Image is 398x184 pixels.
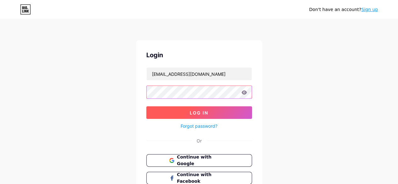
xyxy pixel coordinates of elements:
[146,50,252,60] div: Login
[190,110,208,115] span: Log In
[147,68,252,80] input: Username
[197,137,202,144] div: Or
[177,154,229,167] span: Continue with Google
[181,123,217,129] a: Forgot password?
[361,7,378,12] a: Sign up
[146,106,252,119] button: Log In
[146,154,252,167] button: Continue with Google
[309,6,378,13] div: Don't have an account?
